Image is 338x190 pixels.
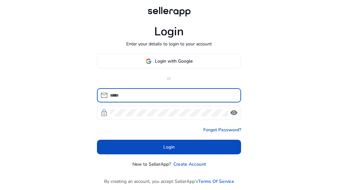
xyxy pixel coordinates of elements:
[163,144,175,150] span: Login
[198,178,234,185] a: Terms Of Service
[97,54,241,68] button: Login with Google
[100,109,108,117] span: lock
[100,91,108,99] span: mail
[203,126,241,133] a: Forgot Password?
[173,161,206,168] a: Create Account
[97,75,241,82] p: or
[97,140,241,154] button: Login
[155,58,193,65] span: Login with Google
[154,25,184,39] h1: Login
[146,58,152,64] img: google-logo.svg
[132,161,171,168] p: New to SellerApp?
[230,109,238,117] span: visibility
[126,41,212,47] p: Enter your details to login to your account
